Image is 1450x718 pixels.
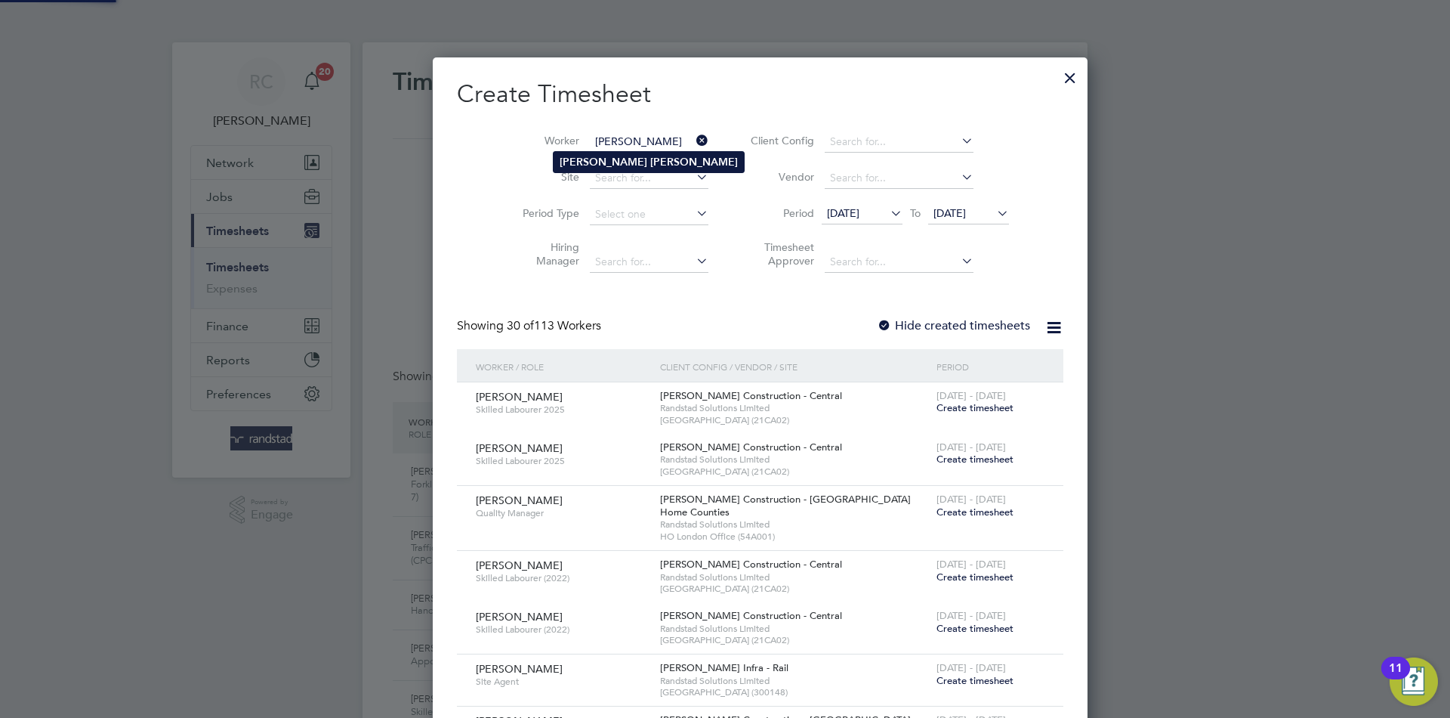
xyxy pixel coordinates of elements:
label: Hide created timesheets [877,318,1030,333]
label: Site [511,170,579,184]
span: [DATE] [827,206,859,220]
input: Search for... [590,252,708,273]
label: Period Type [511,206,579,220]
span: Create timesheet [936,401,1013,414]
span: Skilled Labourer 2025 [476,404,649,416]
span: 113 Workers [507,318,601,333]
input: Search for... [825,252,973,273]
span: [DATE] - [DATE] [936,493,1006,506]
span: [GEOGRAPHIC_DATA] (21CA02) [660,634,929,646]
span: [DATE] - [DATE] [936,661,1006,674]
input: Select one [590,204,708,225]
button: Open Resource Center, 11 new notifications [1390,658,1438,706]
label: Client Config [746,134,814,147]
h2: Create Timesheet [457,79,1063,110]
span: Skilled Labourer 2025 [476,455,649,467]
span: Randstad Solutions Limited [660,453,929,466]
span: Randstad Solutions Limited [660,623,929,635]
span: [GEOGRAPHIC_DATA] (21CA02) [660,466,929,478]
label: Vendor [746,170,814,184]
span: [DATE] - [DATE] [936,441,1006,453]
span: Create timesheet [936,506,1013,518]
span: [GEOGRAPHIC_DATA] (21CA02) [660,414,929,426]
span: Create timesheet [936,622,1013,635]
b: [PERSON_NAME] [650,156,738,169]
span: [PERSON_NAME] [476,662,563,676]
span: [DATE] - [DATE] [936,558,1006,571]
div: Worker / Role [472,349,656,384]
span: [PERSON_NAME] Infra - Rail [660,661,788,674]
span: [PERSON_NAME] [476,494,563,507]
label: Period [746,206,814,220]
label: Worker [511,134,579,147]
span: [DATE] [933,206,966,220]
span: Randstad Solutions Limited [660,571,929,583]
span: Skilled Labourer (2022) [476,624,649,636]
div: Client Config / Vendor / Site [656,349,933,384]
span: [PERSON_NAME] Construction - Central [660,441,842,453]
span: [DATE] - [DATE] [936,389,1006,402]
span: [PERSON_NAME] Construction - Central [660,609,842,622]
input: Search for... [590,132,708,153]
span: Create timesheet [936,453,1013,466]
span: [GEOGRAPHIC_DATA] (300148) [660,686,929,698]
span: [GEOGRAPHIC_DATA] (21CA02) [660,583,929,595]
input: Search for... [825,168,973,189]
span: [PERSON_NAME] Construction - Central [660,558,842,571]
input: Search for... [825,132,973,153]
span: [PERSON_NAME] Construction - Central [660,389,842,402]
label: Timesheet Approver [746,240,814,268]
label: Hiring Manager [511,240,579,268]
input: Search for... [590,168,708,189]
div: 11 [1389,668,1402,688]
span: [PERSON_NAME] [476,610,563,624]
span: [DATE] - [DATE] [936,609,1006,622]
span: Skilled Labourer (2022) [476,572,649,584]
span: HO London Office (54A001) [660,531,929,543]
span: Create timesheet [936,571,1013,583]
span: Site Agent [476,676,649,688]
span: Quality Manager [476,507,649,519]
div: Period [933,349,1048,384]
span: [PERSON_NAME] [476,441,563,455]
span: Randstad Solutions Limited [660,518,929,531]
span: [PERSON_NAME] Construction - [GEOGRAPHIC_DATA] Home Counties [660,493,911,518]
b: [PERSON_NAME] [560,156,647,169]
span: Randstad Solutions Limited [660,675,929,687]
span: To [905,203,925,223]
span: 30 of [507,318,534,333]
span: [PERSON_NAME] [476,390,563,404]
span: Randstad Solutions Limited [660,402,929,414]
span: [PERSON_NAME] [476,559,563,572]
div: Showing [457,318,604,334]
span: Create timesheet [936,674,1013,687]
